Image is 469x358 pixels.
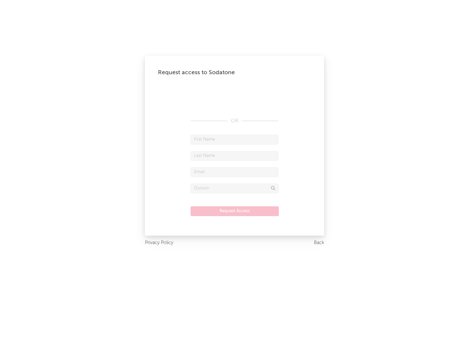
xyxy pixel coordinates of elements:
input: Email [191,167,278,177]
input: First Name [191,135,278,145]
input: Last Name [191,151,278,161]
button: Request Access [191,206,279,216]
input: Division [191,184,278,193]
a: Privacy Policy [145,239,173,247]
div: OR [191,117,278,125]
div: Request access to Sodatone [158,69,311,76]
a: Back [314,239,324,247]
